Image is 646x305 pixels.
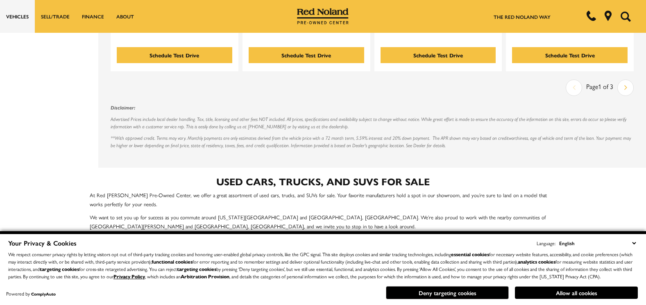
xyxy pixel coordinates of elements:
[381,47,496,63] div: Schedule Test Drive - Used 2024 GMC Canyon AT4 With Navigation & 4WD
[297,8,349,25] img: Red Noland Pre-Owned
[111,116,634,130] p: Advertised Prices include local dealer handling. Tax, title, licensing and other fees NOT include...
[451,250,489,258] strong: essential cookies
[113,273,145,280] a: Privacy Policy
[297,11,349,19] a: Red Noland Pre-Owned
[90,213,557,231] p: We want to set you up for success as you commute around [US_STATE][GEOGRAPHIC_DATA] and [GEOGRAPH...
[494,13,551,20] a: The Red Noland Way
[582,80,617,96] div: Page 1 of 3
[152,258,193,265] strong: functional cookies
[181,273,229,280] strong: Arbitration Provision
[111,134,634,149] p: **With approved credit. Terms may vary. Monthly payments are only estimates derived from the vehi...
[40,265,79,273] strong: targeting cookies
[111,105,135,111] strong: Disclaimer:
[8,250,638,280] p: We respect consumer privacy rights by letting visitors opt out of third-party tracking cookies an...
[216,174,430,188] strong: Used Cars, Trucks, and SUVs for Sale
[557,239,638,248] select: Language Select
[537,241,555,246] div: Language:
[413,51,463,59] div: Schedule Test Drive
[117,47,232,63] div: Schedule Test Drive - Used 2023 Honda Civic Type R Base With Navigation
[618,81,633,95] a: next page
[515,287,638,299] button: Allow all cookies
[545,51,595,59] div: Schedule Test Drive
[90,191,557,209] p: At Red [PERSON_NAME] Pre-Owned Center, we offer a great assortment of used cars, trucks, and SUVs...
[8,238,77,248] span: Your Privacy & Cookies
[512,47,628,63] div: Schedule Test Drive - Used 2023 Ram 1500 Rebel With Navigation & 4WD
[386,286,509,299] button: Deny targeting cookies
[518,258,555,265] strong: analytics cookies
[177,265,216,273] strong: targeting cookies
[281,51,331,59] div: Schedule Test Drive
[617,0,634,32] button: Open the search field
[150,51,199,59] div: Schedule Test Drive
[6,291,56,296] div: Powered by
[249,47,364,63] div: Schedule Test Drive - Used 2022 Ram 1500 Laramie Longhorn With Navigation & 4WD
[31,291,56,297] a: ComplyAuto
